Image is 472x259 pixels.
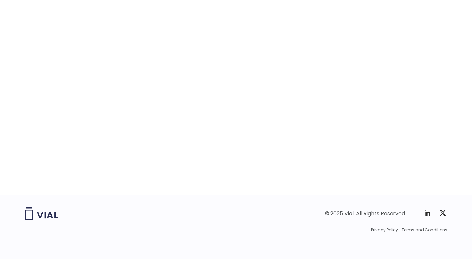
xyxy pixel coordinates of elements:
[325,210,405,217] div: © 2025 Vial. All Rights Reserved
[402,227,447,233] a: Terms and Conditions
[25,207,58,220] img: Vial logo wih "Vial" spelled out
[371,227,398,233] a: Privacy Policy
